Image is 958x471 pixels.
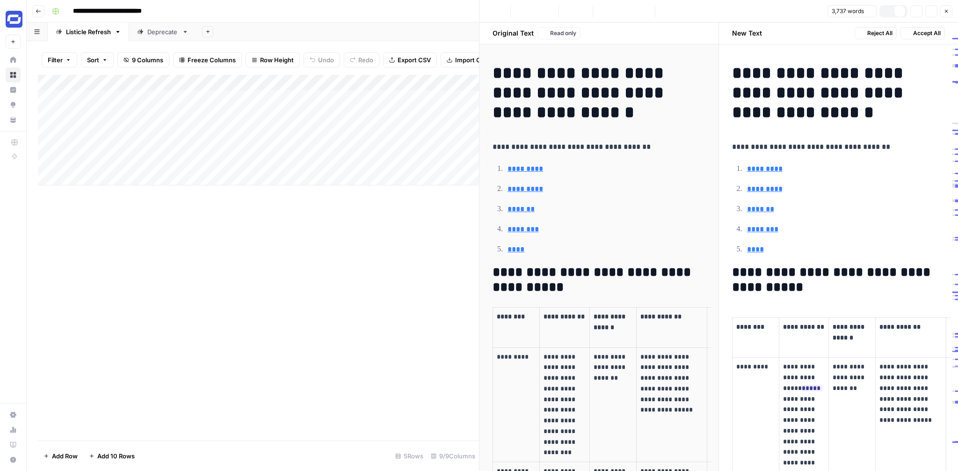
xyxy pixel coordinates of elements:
[6,82,21,97] a: Insights
[6,7,21,31] button: Workspace: Synthesia
[344,52,379,67] button: Redo
[83,449,140,464] button: Add 10 Rows
[173,52,242,67] button: Freeze Columns
[867,29,893,37] span: Reject All
[855,27,897,39] button: Reject All
[487,29,534,38] h2: Original Text
[441,52,495,67] button: Import CSV
[6,112,21,127] a: Your Data
[913,29,941,37] span: Accept All
[827,5,877,17] button: 3,737 words
[66,27,111,37] div: Listicle Refresh
[358,55,373,65] span: Redo
[6,67,21,82] a: Browse
[900,27,945,39] button: Accept All
[48,22,129,41] a: Listicle Refresh
[132,55,163,65] span: 9 Columns
[97,451,135,461] span: Add 10 Rows
[398,55,431,65] span: Export CSV
[732,29,762,38] h2: New Text
[6,452,21,467] button: Help + Support
[6,97,21,112] a: Opportunities
[117,52,169,67] button: 9 Columns
[52,451,78,461] span: Add Row
[188,55,236,65] span: Freeze Columns
[87,55,99,65] span: Sort
[304,52,340,67] button: Undo
[38,449,83,464] button: Add Row
[81,52,114,67] button: Sort
[48,55,63,65] span: Filter
[6,407,21,422] a: Settings
[260,55,294,65] span: Row Height
[6,422,21,437] a: Usage
[550,29,576,37] span: Read only
[383,52,437,67] button: Export CSV
[129,22,196,41] a: Deprecate
[147,27,178,37] div: Deprecate
[318,55,334,65] span: Undo
[246,52,300,67] button: Row Height
[392,449,427,464] div: 5 Rows
[6,11,22,28] img: Synthesia Logo
[6,52,21,67] a: Home
[6,437,21,452] a: Learning Hub
[455,55,489,65] span: Import CSV
[42,52,77,67] button: Filter
[832,7,864,15] span: 3,737 words
[427,449,479,464] div: 9/9 Columns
